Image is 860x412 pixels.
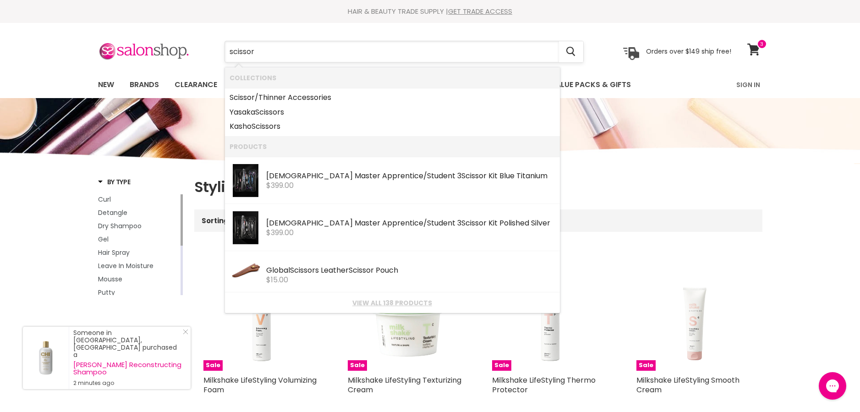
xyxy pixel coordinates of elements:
span: $15.00 [266,275,288,285]
h3: By Type [98,177,131,187]
a: Hair Spray [98,247,179,258]
a: Milkshake LifeStyling Smooth CreamSale [636,254,753,371]
a: Sign In [731,75,766,94]
a: Milkshake LifeStyling Thermo Protector [492,375,596,395]
a: [PERSON_NAME] Reconstructing Shampoo [73,361,181,376]
div: [DEMOGRAPHIC_DATA] Master Apprentice/Student 3 ssor Kit Blue Titanium [266,172,555,181]
b: Sci [252,121,262,132]
img: Milkshake LifeStyling Smooth Cream [636,254,753,371]
div: Someone in [GEOGRAPHIC_DATA], [GEOGRAPHIC_DATA] purchased a [73,329,181,387]
li: Collections: Yasaka Scissors [225,105,560,120]
span: Detangle [98,208,127,217]
span: Curl [98,195,111,204]
div: Global ssors Leather ssor Pouch [266,266,555,276]
a: Close Notification [179,329,188,338]
label: Sorting [202,217,229,225]
img: SK3_Apprentice-Scissor-Set_200x.jpg [233,209,258,247]
input: Search [225,41,559,62]
a: Value Packs & Gifts [544,75,638,94]
a: Dry Shampoo [98,221,179,231]
li: Collections: Kasho Scissors [225,119,560,136]
a: Milkshake LifeStyling Volumizing Foam [203,375,317,395]
a: View all 138 products [230,299,555,307]
a: Clearance [168,75,224,94]
span: Sale [203,360,223,371]
li: Collections [225,67,560,88]
b: Sci [461,170,471,181]
img: SK3B_Scissor-Kit-Blue-1_200x.jpg [233,161,258,200]
b: Sci [290,265,300,275]
b: Sci [461,218,471,228]
span: $399.00 [266,180,294,191]
form: Product [225,41,584,63]
nav: Main [87,71,774,98]
a: GET TRADE ACCESS [448,6,512,16]
a: Gel [98,234,179,244]
a: Kashossors [230,119,555,134]
a: Milkshake LifeStyling Smooth Cream [636,375,739,395]
span: Gel [98,235,109,244]
a: Leave In Moisture [98,261,179,271]
span: Hair Spray [98,248,130,257]
li: Products: Zen Master Apprentice/Student 3 Scissor Kit Blue Titanium [225,157,560,204]
small: 2 minutes ago [73,379,181,387]
p: Orders over $149 ship free! [646,47,731,55]
div: HAIR & BEAUTY TRADE SUPPLY | [87,7,774,16]
b: Sci [255,107,265,117]
img: ScreenShot2023-09-08at10.02.53am_200x.png [230,256,262,288]
a: Brands [123,75,166,94]
li: Products: Global Scissors Leather Scissor Pouch [225,251,560,292]
span: Dry Shampoo [98,221,142,231]
span: Sale [636,360,656,371]
span: Sale [492,360,511,371]
a: Milkshake LifeStyling Texturizing Cream [348,375,461,395]
a: Mousse [98,274,179,284]
li: Products [225,136,560,157]
a: Milkshake LifeStyling Volumizing FoamSale [203,254,320,371]
b: Sci [349,265,359,275]
a: Yasakassors [230,105,555,120]
img: Milkshake LifeStyling Volumizing Foam [203,254,320,371]
a: New [91,75,121,94]
b: Sci [230,92,240,103]
li: View All [225,292,560,313]
a: Detangle [98,208,179,218]
li: Products: Zen Master Apprentice/Student 3 Scissor Kit Polished Silver [225,204,560,251]
span: Sale [348,360,367,371]
a: Curl [98,194,179,204]
ul: Main menu [91,71,685,98]
iframe: Gorgias live chat messenger [814,369,851,403]
a: Putty [98,287,179,297]
h1: Styling [194,177,762,197]
button: Search [559,41,583,62]
span: $399.00 [266,227,294,238]
span: Leave In Moisture [98,261,153,270]
a: ssor/Thinner Accessories [230,90,555,105]
li: Collections: Scissor/Thinner Accessories [225,88,560,105]
svg: Close Icon [183,329,188,335]
span: Putty [98,288,115,297]
span: Mousse [98,275,122,284]
div: [DEMOGRAPHIC_DATA] Master Apprentice/Student 3 ssor Kit Polished Silver [266,219,555,229]
a: Visit product page [23,327,69,389]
